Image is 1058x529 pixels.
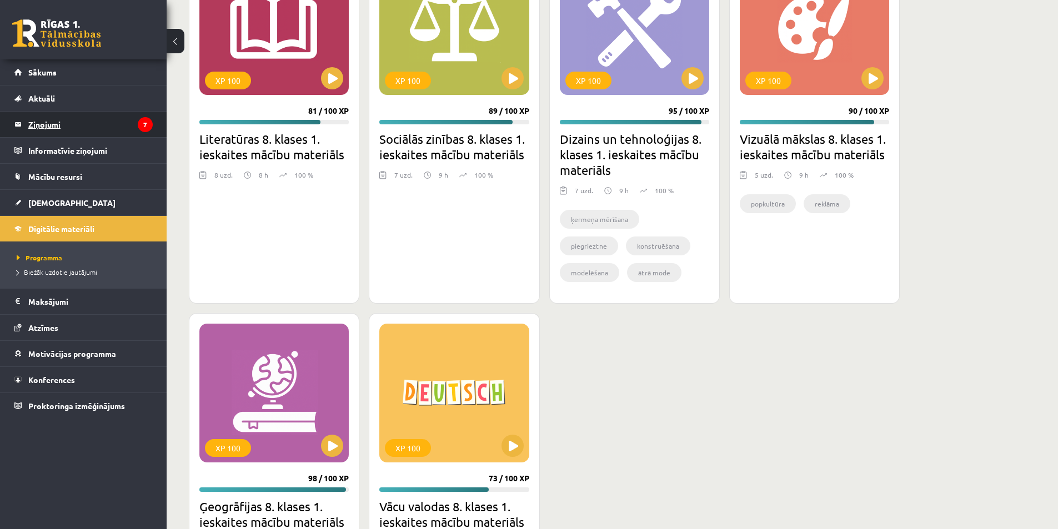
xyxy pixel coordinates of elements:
li: ātrā mode [627,263,681,282]
a: Proktoringa izmēģinājums [14,393,153,419]
span: Atzīmes [28,323,58,332]
legend: Maksājumi [28,289,153,314]
div: 7 uzd. [394,170,413,187]
span: Sākums [28,67,57,77]
h2: Dizains un tehnoloģijas 8. klases 1. ieskaites mācību materiāls [560,131,709,178]
h2: Vizuālā mākslas 8. klases 1. ieskaites mācību materiāls [740,131,889,162]
li: piegrieztne [560,236,618,255]
i: 7 [138,117,153,132]
span: Digitālie materiāli [28,224,94,234]
p: 9 h [799,170,809,180]
a: Sākums [14,59,153,85]
a: Programma [17,253,156,263]
p: 8 h [259,170,268,180]
a: Biežāk uzdotie jautājumi [17,267,156,277]
span: Aktuāli [28,93,55,103]
div: XP 100 [745,72,791,89]
div: XP 100 [385,72,431,89]
li: reklāma [804,194,850,213]
legend: Ziņojumi [28,112,153,137]
p: 9 h [439,170,448,180]
span: Proktoringa izmēģinājums [28,401,125,411]
p: 100 % [294,170,313,180]
a: Rīgas 1. Tālmācības vidusskola [12,19,101,47]
li: modelēšana [560,263,619,282]
p: 9 h [619,185,629,195]
div: XP 100 [385,439,431,457]
p: 100 % [474,170,493,180]
span: Konferences [28,375,75,385]
h2: Sociālās zinības 8. klases 1. ieskaites mācību materiāls [379,131,529,162]
legend: Informatīvie ziņojumi [28,138,153,163]
a: Informatīvie ziņojumi [14,138,153,163]
div: 8 uzd. [214,170,233,187]
a: Aktuāli [14,85,153,111]
span: Programma [17,253,62,262]
a: Ziņojumi7 [14,112,153,137]
li: konstruēšana [626,236,690,255]
a: Konferences [14,367,153,392]
span: Motivācijas programma [28,349,116,359]
span: Mācību resursi [28,172,82,182]
li: popkultūra [740,194,796,213]
div: 5 uzd. [755,170,773,187]
p: 100 % [655,185,674,195]
a: Digitālie materiāli [14,216,153,241]
div: 7 uzd. [575,185,593,202]
li: ķermeņa mērīšana [560,210,639,229]
a: Maksājumi [14,289,153,314]
a: Motivācijas programma [14,341,153,366]
a: Mācību resursi [14,164,153,189]
span: [DEMOGRAPHIC_DATA] [28,198,116,208]
div: XP 100 [205,72,251,89]
div: XP 100 [205,439,251,457]
span: Biežāk uzdotie jautājumi [17,268,97,276]
p: 100 % [835,170,854,180]
a: Atzīmes [14,315,153,340]
a: [DEMOGRAPHIC_DATA] [14,190,153,215]
div: XP 100 [565,72,611,89]
h2: Literatūras 8. klases 1. ieskaites mācību materiāls [199,131,349,162]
